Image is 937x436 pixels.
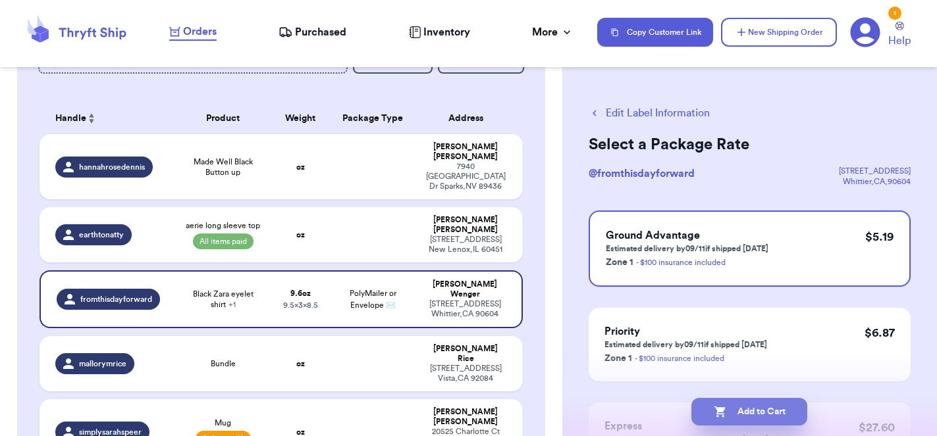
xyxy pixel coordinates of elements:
h2: Select a Package Rate [589,134,911,155]
th: Weight [271,103,329,134]
span: Orders [183,24,217,39]
span: fromthisdayforward [80,294,152,304]
div: [PERSON_NAME] [PERSON_NAME] [425,407,508,427]
span: @ fromthisdayforward [589,168,695,179]
p: $ 5.19 [865,228,894,246]
span: Made Well Black Button up [182,157,263,178]
span: aerie long sleeve top [186,220,260,231]
span: PolyMailer or Envelope ✉️ [350,289,396,309]
span: earthtonatty [79,230,124,240]
button: Copy Customer Link [597,18,713,47]
div: More [532,24,574,40]
th: Package Type [329,103,416,134]
span: Zone 1 [604,354,632,363]
strong: oz [296,163,305,171]
p: Estimated delivery by 09/11 if shipped [DATE] [606,243,768,254]
span: Mug [215,418,231,428]
span: Handle [55,112,86,126]
span: Ground Advantage [606,230,700,241]
a: - $100 insurance included [635,354,724,362]
div: [STREET_ADDRESS] [839,166,911,176]
button: Sort ascending [86,110,97,126]
strong: oz [296,360,305,368]
span: Bundle [211,358,236,369]
span: All items paid [193,233,254,249]
a: Help [888,22,911,49]
span: Zone 1 [606,258,633,267]
a: 1 [850,17,880,47]
span: + 1 [228,301,236,308]
div: [STREET_ADDRESS] New Lenox , IL 60451 [425,235,508,254]
div: 7940 [GEOGRAPHIC_DATA] Dr Sparks , NV 89436 [425,162,508,191]
strong: oz [296,231,305,239]
span: hannahrosedennis [79,162,145,172]
th: Address [417,103,523,134]
span: Purchased [295,24,346,40]
span: 9.5 x 3 x 8.5 [283,301,318,309]
div: [PERSON_NAME] [PERSON_NAME] [425,142,508,162]
p: Estimated delivery by 09/11 if shipped [DATE] [604,339,767,350]
div: [PERSON_NAME] Wenger [425,279,506,299]
div: 1 [888,7,901,20]
strong: 9.6 oz [290,289,311,297]
a: - $100 insurance included [636,258,726,266]
th: Product [174,103,271,134]
span: mallorymrice [79,358,126,369]
div: [STREET_ADDRESS] Vista , CA 92084 [425,364,508,383]
div: Whittier , CA , 90604 [839,176,911,187]
p: $ 6.87 [865,324,895,342]
div: [STREET_ADDRESS] Whittier , CA 90604 [425,299,506,319]
div: [PERSON_NAME] [PERSON_NAME] [425,215,508,235]
button: New Shipping Order [721,18,837,47]
a: Inventory [409,24,470,40]
span: Black Zara eyelet shirt [182,289,263,310]
span: Priority [604,326,640,337]
button: Add to Cart [691,398,807,425]
span: Inventory [423,24,470,40]
a: Purchased [279,24,346,40]
button: Edit Label Information [589,105,710,121]
span: Help [888,33,911,49]
div: [PERSON_NAME] Rice [425,344,508,364]
a: Orders [169,24,217,41]
strong: oz [296,428,305,436]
